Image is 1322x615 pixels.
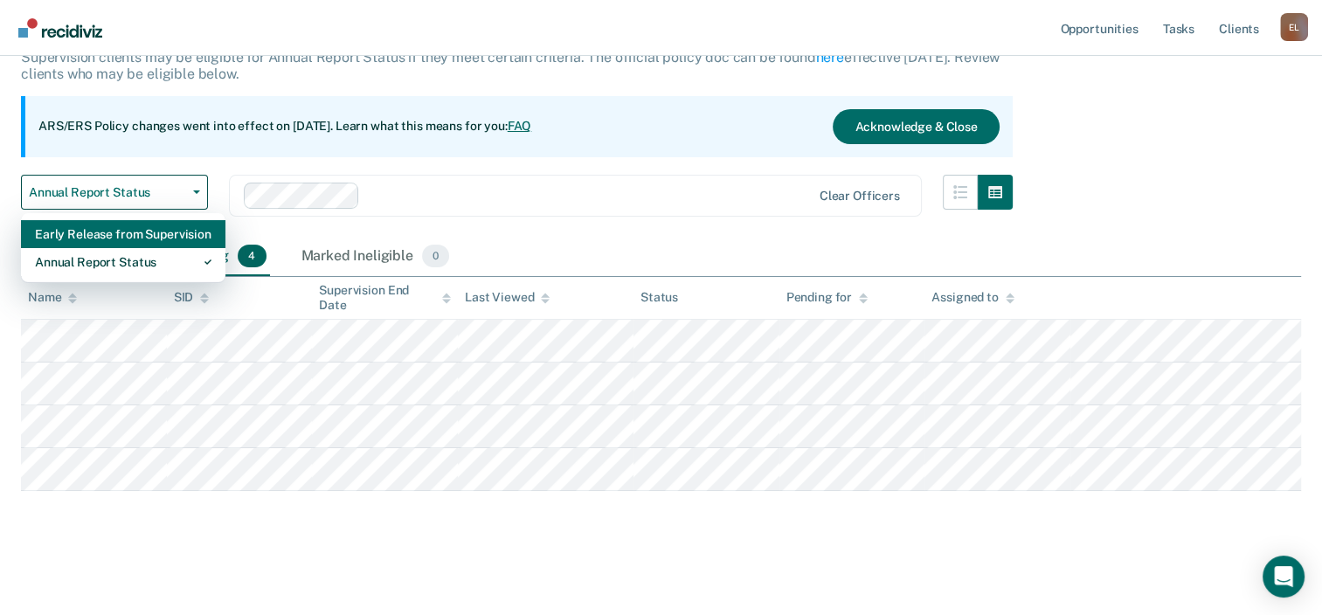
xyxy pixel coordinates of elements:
[298,238,453,276] div: Marked Ineligible0
[508,119,532,133] a: FAQ
[931,290,1014,305] div: Assigned to
[21,175,208,210] button: Annual Report Status
[35,220,211,248] div: Early Release from Supervision
[816,49,844,66] a: here
[319,283,451,313] div: Supervision End Date
[174,290,210,305] div: SID
[465,290,550,305] div: Last Viewed
[1280,13,1308,41] button: Profile dropdown button
[38,118,531,135] p: ARS/ERS Policy changes went into effect on [DATE]. Learn what this means for you:
[29,185,186,200] span: Annual Report Status
[21,49,1000,82] p: Supervision clients may be eligible for Annual Report Status if they meet certain criteria. The o...
[820,189,900,204] div: Clear officers
[422,245,449,267] span: 0
[238,245,266,267] span: 4
[640,290,678,305] div: Status
[35,248,211,276] div: Annual Report Status
[833,109,999,144] button: Acknowledge & Close
[18,18,102,38] img: Recidiviz
[1280,13,1308,41] div: E L
[1263,556,1305,598] div: Open Intercom Messenger
[786,290,868,305] div: Pending for
[28,290,77,305] div: Name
